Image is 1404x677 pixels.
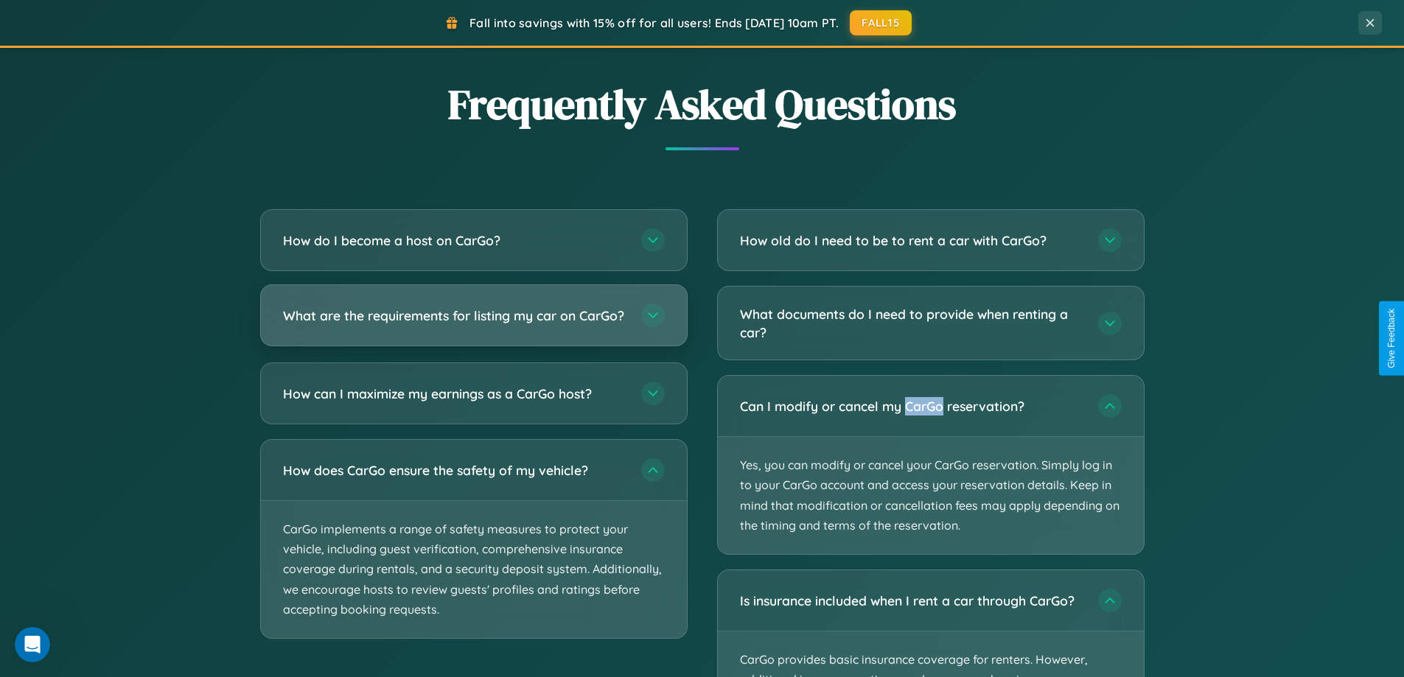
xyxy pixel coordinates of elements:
[850,10,912,35] button: FALL15
[740,397,1083,415] h3: Can I modify or cancel my CarGo reservation?
[283,461,626,480] h3: How does CarGo ensure the safety of my vehicle?
[469,15,839,30] span: Fall into savings with 15% off for all users! Ends [DATE] 10am PT.
[15,627,50,662] iframe: Intercom live chat
[260,76,1145,133] h2: Frequently Asked Questions
[283,385,626,403] h3: How can I maximize my earnings as a CarGo host?
[283,231,626,250] h3: How do I become a host on CarGo?
[283,306,626,325] h3: What are the requirements for listing my car on CarGo?
[718,437,1144,554] p: Yes, you can modify or cancel your CarGo reservation. Simply log in to your CarGo account and acc...
[740,592,1083,610] h3: Is insurance included when I rent a car through CarGo?
[261,501,687,638] p: CarGo implements a range of safety measures to protect your vehicle, including guest verification...
[740,231,1083,250] h3: How old do I need to be to rent a car with CarGo?
[1386,309,1397,368] div: Give Feedback
[740,305,1083,341] h3: What documents do I need to provide when renting a car?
